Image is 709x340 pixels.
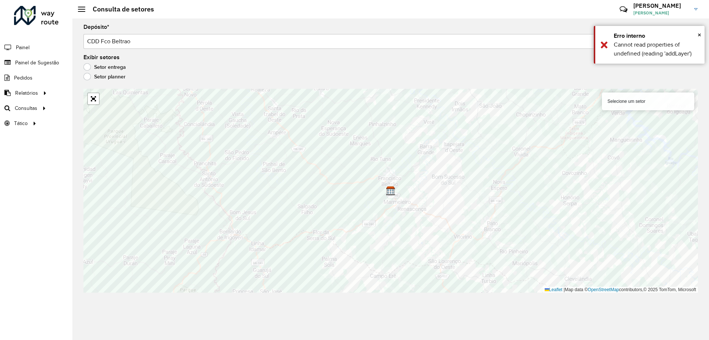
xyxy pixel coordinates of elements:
span: Pedidos [14,74,32,82]
a: Leaflet [545,287,562,292]
span: Painel de Sugestão [15,59,59,67]
div: Erro interno [614,31,699,40]
button: Close [698,29,701,40]
h3: [PERSON_NAME] [633,2,689,9]
label: Setor planner [83,73,126,80]
label: Setor entrega [83,63,126,71]
span: [PERSON_NAME] [633,10,689,16]
div: Selecione um setor [602,92,694,110]
a: OpenStreetMap [588,287,619,292]
span: Relatórios [15,89,38,97]
span: Consultas [15,104,37,112]
label: Depósito [83,23,109,31]
div: Map data © contributors,© 2025 TomTom, Microsoft [543,287,698,293]
span: Tático [14,119,28,127]
a: Contato Rápido [616,1,631,17]
h2: Consulta de setores [85,5,154,13]
span: × [698,31,701,39]
span: | [564,287,565,292]
span: Painel [16,44,30,51]
label: Exibir setores [83,53,120,62]
a: Abrir mapa em tela cheia [88,93,99,104]
div: Cannot read properties of undefined (reading 'addLayer') [614,40,699,58]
